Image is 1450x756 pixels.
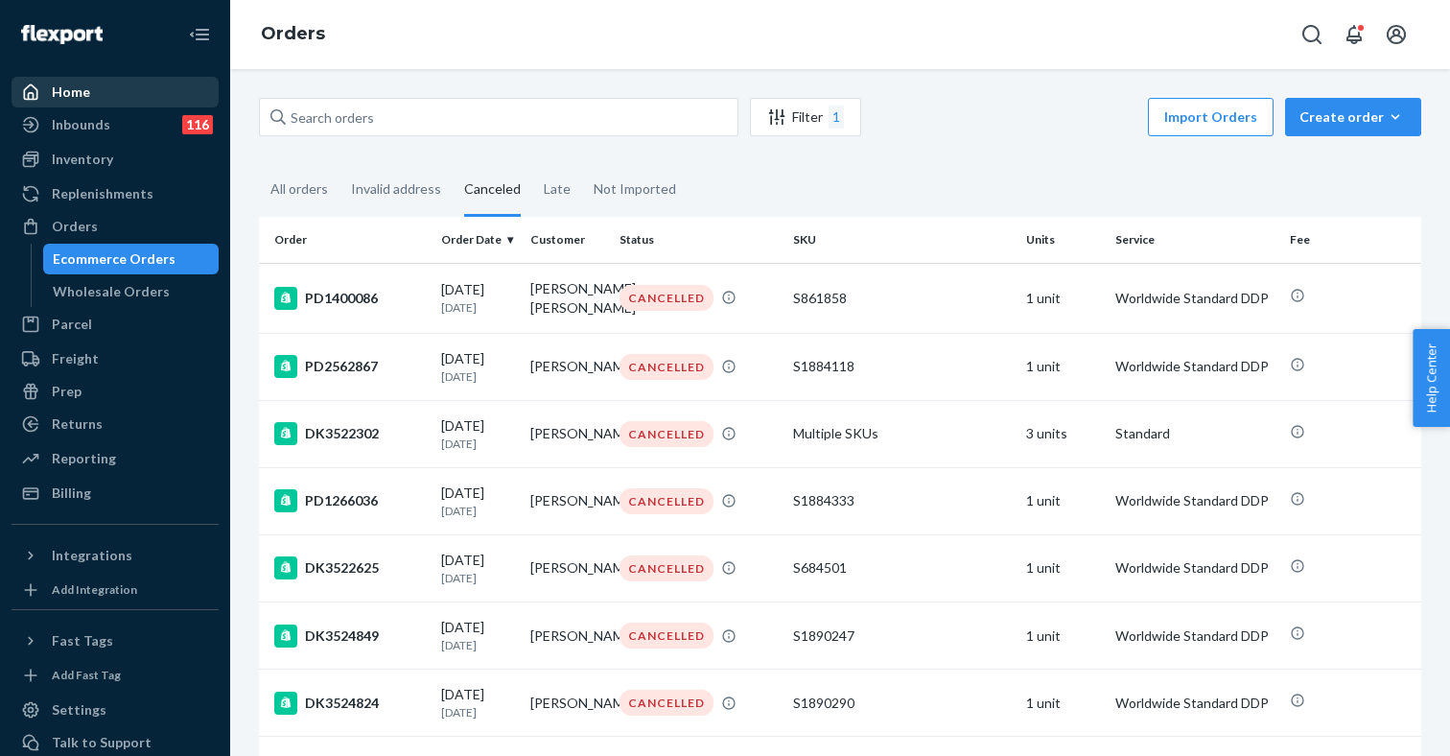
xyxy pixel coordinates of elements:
[523,534,612,602] td: [PERSON_NAME]
[620,555,713,581] div: CANCELLED
[441,416,515,452] div: [DATE]
[12,309,219,340] a: Parcel
[620,623,713,649] div: CANCELLED
[594,164,676,214] div: Not Imported
[1282,217,1421,263] th: Fee
[12,443,219,474] a: Reporting
[21,25,103,44] img: Flexport logo
[1115,694,1275,713] p: Worldwide Standard DDP
[12,626,219,656] button: Fast Tags
[52,581,137,598] div: Add Integration
[530,231,604,248] div: Customer
[441,503,515,519] p: [DATE]
[274,489,426,512] div: PD1266036
[544,164,571,214] div: Late
[441,368,515,385] p: [DATE]
[52,733,152,752] div: Talk to Support
[52,184,153,203] div: Replenishments
[1148,98,1274,136] button: Import Orders
[12,343,219,374] a: Freight
[1018,670,1108,737] td: 1 unit
[441,551,515,586] div: [DATE]
[52,83,90,102] div: Home
[12,211,219,242] a: Orders
[52,382,82,401] div: Prep
[441,618,515,653] div: [DATE]
[43,244,220,274] a: Ecommerce Orders
[12,409,219,439] a: Returns
[1018,534,1108,602] td: 1 unit
[351,164,441,214] div: Invalid address
[793,289,1010,308] div: S861858
[793,626,1010,646] div: S1890247
[259,217,433,263] th: Order
[12,579,219,602] a: Add Integration
[52,315,92,334] div: Parcel
[52,631,113,650] div: Fast Tags
[1115,424,1275,443] p: Standard
[523,602,612,670] td: [PERSON_NAME]
[441,280,515,316] div: [DATE]
[1018,263,1108,333] td: 1 unit
[12,178,219,209] a: Replenishments
[785,217,1017,263] th: SKU
[620,690,713,716] div: CANCELLED
[523,400,612,467] td: [PERSON_NAME]
[620,354,713,380] div: CANCELLED
[274,422,426,445] div: DK3522302
[1115,558,1275,578] p: Worldwide Standard DDP
[1293,15,1331,54] button: Open Search Box
[441,349,515,385] div: [DATE]
[464,164,521,217] div: Canceled
[52,150,113,169] div: Inventory
[12,77,219,107] a: Home
[785,400,1017,467] td: Multiple SKUs
[1018,602,1108,670] td: 1 unit
[274,625,426,648] div: DK3524849
[1115,289,1275,308] p: Worldwide Standard DDP
[12,376,219,407] a: Prep
[1413,329,1450,427] button: Help Center
[53,249,175,269] div: Ecommerce Orders
[52,700,106,720] div: Settings
[441,685,515,721] div: [DATE]
[441,704,515,721] p: [DATE]
[441,299,515,316] p: [DATE]
[1115,491,1275,510] p: Worldwide Standard DDP
[441,436,515,452] p: [DATE]
[12,540,219,571] button: Integrations
[1108,217,1282,263] th: Service
[441,637,515,653] p: [DATE]
[1018,217,1108,263] th: Units
[1377,15,1415,54] button: Open account menu
[52,484,91,503] div: Billing
[523,263,612,333] td: [PERSON_NAME] [PERSON_NAME]
[793,357,1010,376] div: S1884118
[441,570,515,586] p: [DATE]
[43,276,220,307] a: Wholesale Orders
[1299,107,1407,127] div: Create order
[1018,400,1108,467] td: 3 units
[52,349,99,368] div: Freight
[12,478,219,508] a: Billing
[620,285,713,311] div: CANCELLED
[52,546,132,565] div: Integrations
[750,98,861,136] button: Filter
[52,217,98,236] div: Orders
[261,23,325,44] a: Orders
[270,164,328,214] div: All orders
[180,15,219,54] button: Close Navigation
[12,109,219,140] a: Inbounds116
[52,414,103,434] div: Returns
[53,282,170,301] div: Wholesale Orders
[433,217,523,263] th: Order Date
[274,287,426,310] div: PD1400086
[1335,15,1373,54] button: Open notifications
[274,556,426,579] div: DK3522625
[620,488,713,514] div: CANCELLED
[829,106,844,129] div: 1
[620,421,713,447] div: CANCELLED
[793,491,1010,510] div: S1884333
[523,333,612,400] td: [PERSON_NAME]
[1018,467,1108,534] td: 1 unit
